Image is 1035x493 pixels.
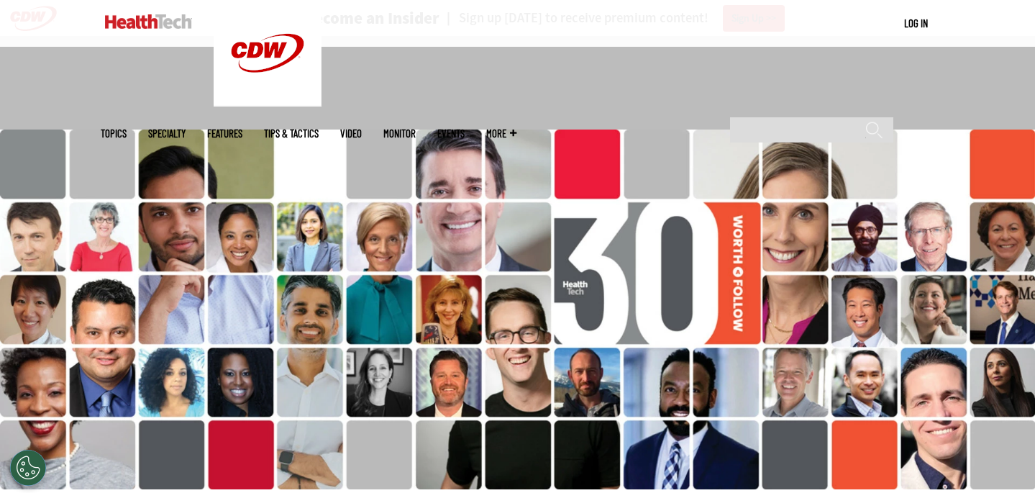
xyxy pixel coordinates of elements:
div: User menu [904,16,928,31]
a: MonITor [383,128,416,139]
a: Events [437,128,465,139]
button: Open Preferences [10,450,46,486]
img: Home [105,14,192,29]
span: More [486,128,516,139]
a: Log in [904,17,928,30]
div: Cookies Settings [10,450,46,486]
span: Specialty [148,128,186,139]
a: Features [207,128,242,139]
a: Tips & Tactics [264,128,319,139]
a: CDW [214,95,322,110]
a: Video [340,128,362,139]
span: Topics [101,128,127,139]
